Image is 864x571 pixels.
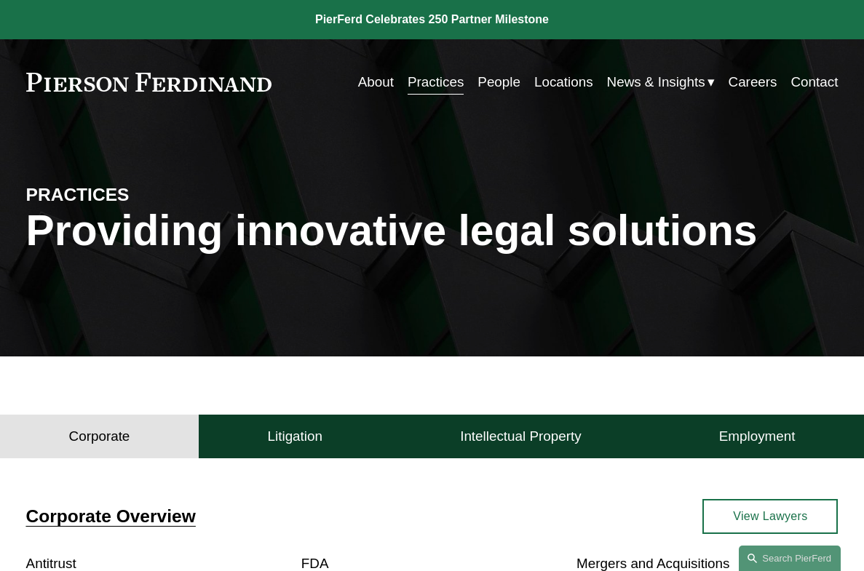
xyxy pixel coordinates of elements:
h1: Providing innovative legal solutions [26,206,839,255]
a: Search this site [739,546,841,571]
a: About [358,68,394,96]
a: View Lawyers [702,499,838,534]
span: News & Insights [607,70,705,95]
h4: Corporate [69,428,130,445]
a: FDA [301,556,329,571]
a: Contact [791,68,839,96]
a: Antitrust [26,556,76,571]
a: Corporate Overview [26,506,196,526]
a: Careers [729,68,777,96]
h4: Litigation [268,428,322,445]
h4: PRACTICES [26,183,229,206]
h4: Employment [719,428,796,445]
a: folder dropdown [607,68,715,96]
a: Mergers and Acquisitions [576,556,729,571]
a: Locations [534,68,593,96]
h4: Intellectual Property [460,428,581,445]
a: Practices [408,68,464,96]
a: People [477,68,520,96]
